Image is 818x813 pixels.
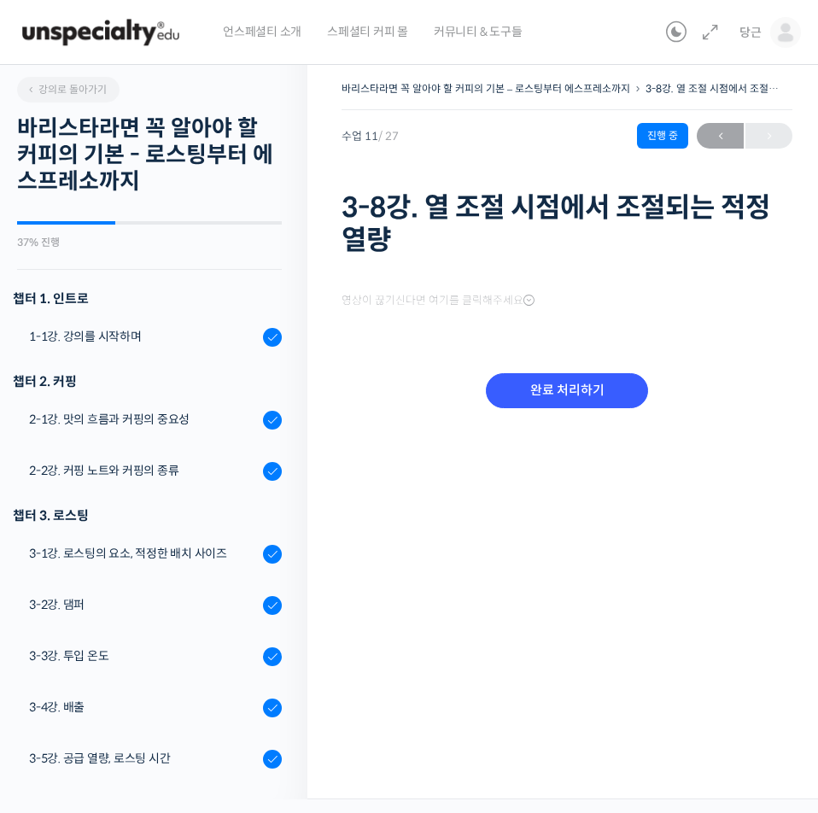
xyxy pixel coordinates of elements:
div: 챕터 3. 로스팅 [13,504,282,527]
a: 강의로 돌아가기 [17,77,120,102]
h3: 챕터 1. 인트로 [13,287,282,310]
input: 완료 처리하기 [486,373,648,408]
div: 3-1강. 로스팅의 요소, 적정한 배치 사이즈 [29,544,258,563]
div: 챕터 2. 커핑 [13,370,282,393]
div: 1-1강. 강의를 시작하며 [29,327,258,346]
h2: 바리스타라면 꼭 알아야 할 커피의 기본 - 로스팅부터 에스프레소까지 [17,115,282,196]
a: ←이전 [697,123,744,149]
span: 당근 [739,25,762,40]
span: 영상이 끊기신다면 여기를 클릭해주세요 [342,294,535,307]
span: / 27 [378,129,399,143]
a: 바리스타라면 꼭 알아야 할 커피의 기본 – 로스팅부터 에스프레소까지 [342,82,630,95]
span: 수업 11 [342,131,399,142]
h1: 3-8강. 열 조절 시점에서 조절되는 적정 열량 [342,191,792,257]
div: 3-4강. 배출 [29,698,258,716]
div: 37% 진행 [17,237,282,248]
div: 진행 중 [637,123,688,149]
div: 3-5강. 공급 열량, 로스팅 시간 [29,749,258,768]
div: 3-3강. 투입 온도 [29,646,258,665]
span: 강의로 돌아가기 [26,83,107,96]
div: 2-2강. 커핑 노트와 커핑의 종류 [29,461,258,480]
div: 3-2강. 댐퍼 [29,595,258,614]
span: ← [697,125,744,148]
div: 2-1강. 맛의 흐름과 커핑의 중요성 [29,410,258,429]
